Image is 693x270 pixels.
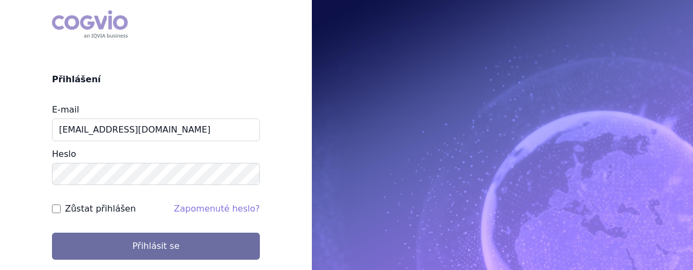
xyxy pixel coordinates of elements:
label: E-mail [52,104,79,115]
a: Zapomenuté heslo? [174,203,260,214]
label: Heslo [52,149,76,159]
label: Zůstat přihlášen [65,202,136,215]
div: COGVIO [52,10,128,38]
button: Přihlásit se [52,233,260,260]
h2: Přihlášení [52,73,260,86]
